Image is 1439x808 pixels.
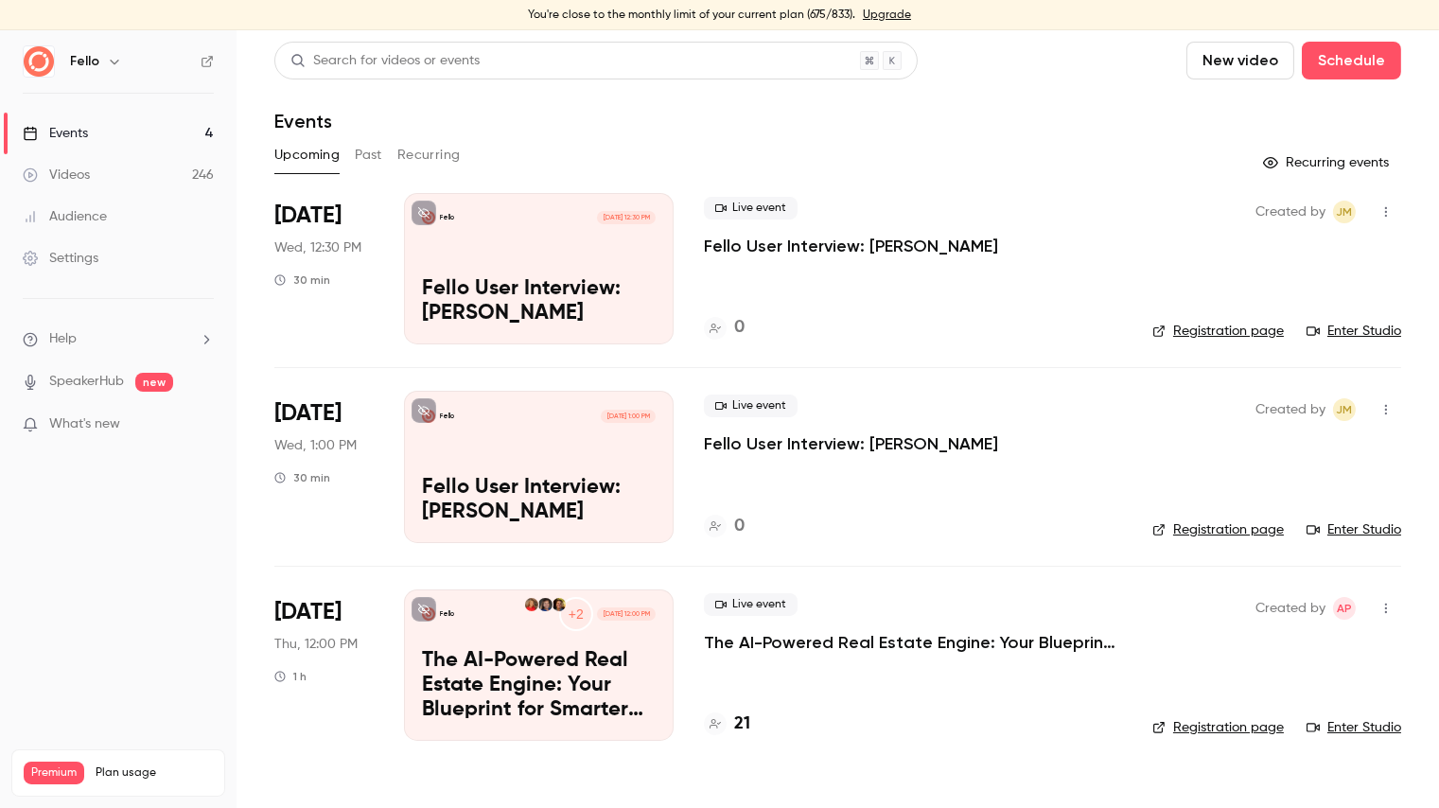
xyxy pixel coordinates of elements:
[404,589,674,741] a: The AI-Powered Real Estate Engine: Your Blueprint for Smarter ConversionsFello+2Adam AkerblomTiff...
[274,272,330,288] div: 30 min
[1152,322,1284,341] a: Registration page
[704,315,745,341] a: 0
[49,372,124,392] a: SpeakerHub
[274,140,340,170] button: Upcoming
[1337,398,1353,421] span: JM
[24,762,84,784] span: Premium
[274,470,330,485] div: 30 min
[274,238,361,257] span: Wed, 12:30 PM
[1152,718,1284,737] a: Registration page
[1307,520,1401,539] a: Enter Studio
[538,598,552,611] img: Tiffany Bryant Gelzinis
[24,46,54,77] img: Fello
[290,51,480,71] div: Search for videos or events
[422,277,656,326] p: Fello User Interview: [PERSON_NAME]
[404,391,674,542] a: Fello User Interview: Jay MacklinFello[DATE] 1:00 PMFello User Interview: [PERSON_NAME]
[1302,42,1401,79] button: Schedule
[397,140,461,170] button: Recurring
[274,391,374,542] div: Sep 10 Wed, 1:00 PM (America/New York)
[597,211,655,224] span: [DATE] 12:30 PM
[49,329,77,349] span: Help
[704,593,798,616] span: Live event
[274,635,358,654] span: Thu, 12:00 PM
[1307,718,1401,737] a: Enter Studio
[23,166,90,184] div: Videos
[1152,520,1284,539] a: Registration page
[1333,201,1356,223] span: Jamie Muenchen
[135,373,173,392] span: new
[1333,597,1356,620] span: Aayush Panjikar
[23,124,88,143] div: Events
[734,711,750,737] h4: 21
[274,193,374,344] div: Sep 10 Wed, 12:30 PM (America/New York)
[553,598,566,611] img: Adam Akerblom
[734,514,745,539] h4: 0
[1337,201,1353,223] span: JM
[274,201,342,231] span: [DATE]
[863,8,911,23] a: Upgrade
[704,631,1122,654] a: The AI-Powered Real Estate Engine: Your Blueprint for Smarter Conversions
[1255,148,1401,178] button: Recurring events
[1333,398,1356,421] span: Jamie Muenchen
[1255,398,1325,421] span: Created by
[1337,597,1352,620] span: AP
[49,414,120,434] span: What's new
[440,609,454,619] p: Fello
[274,669,307,684] div: 1 h
[440,213,454,222] p: Fello
[274,398,342,429] span: [DATE]
[704,235,998,257] a: Fello User Interview: [PERSON_NAME]
[274,589,374,741] div: Sep 18 Thu, 12:00 PM (America/New York)
[404,193,674,344] a: Fello User Interview: Shannon Biszantz Fello[DATE] 12:30 PMFello User Interview: [PERSON_NAME]
[597,607,655,621] span: [DATE] 12:00 PM
[274,110,332,132] h1: Events
[1255,201,1325,223] span: Created by
[70,52,99,71] h6: Fello
[1307,322,1401,341] a: Enter Studio
[525,598,538,611] img: Kerry Kleckner
[23,207,107,226] div: Audience
[274,597,342,627] span: [DATE]
[422,649,656,722] p: The AI-Powered Real Estate Engine: Your Blueprint for Smarter Conversions
[274,436,357,455] span: Wed, 1:00 PM
[440,412,454,421] p: Fello
[704,432,998,455] a: Fello User Interview: [PERSON_NAME]
[1255,597,1325,620] span: Created by
[601,410,655,423] span: [DATE] 1:00 PM
[704,514,745,539] a: 0
[704,197,798,220] span: Live event
[559,597,593,631] div: +2
[704,711,750,737] a: 21
[355,140,382,170] button: Past
[1186,42,1294,79] button: New video
[704,395,798,417] span: Live event
[23,249,98,268] div: Settings
[422,476,656,525] p: Fello User Interview: [PERSON_NAME]
[734,315,745,341] h4: 0
[96,765,213,781] span: Plan usage
[23,329,214,349] li: help-dropdown-opener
